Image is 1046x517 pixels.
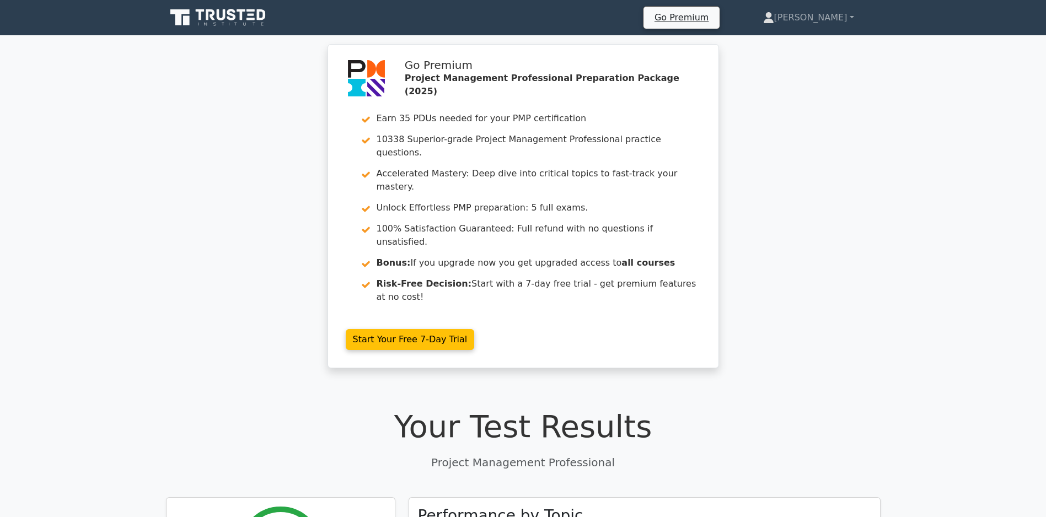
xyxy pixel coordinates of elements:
[166,408,881,445] h1: Your Test Results
[346,329,475,350] a: Start Your Free 7-Day Trial
[166,454,881,471] p: Project Management Professional
[737,7,881,29] a: [PERSON_NAME]
[648,10,715,25] a: Go Premium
